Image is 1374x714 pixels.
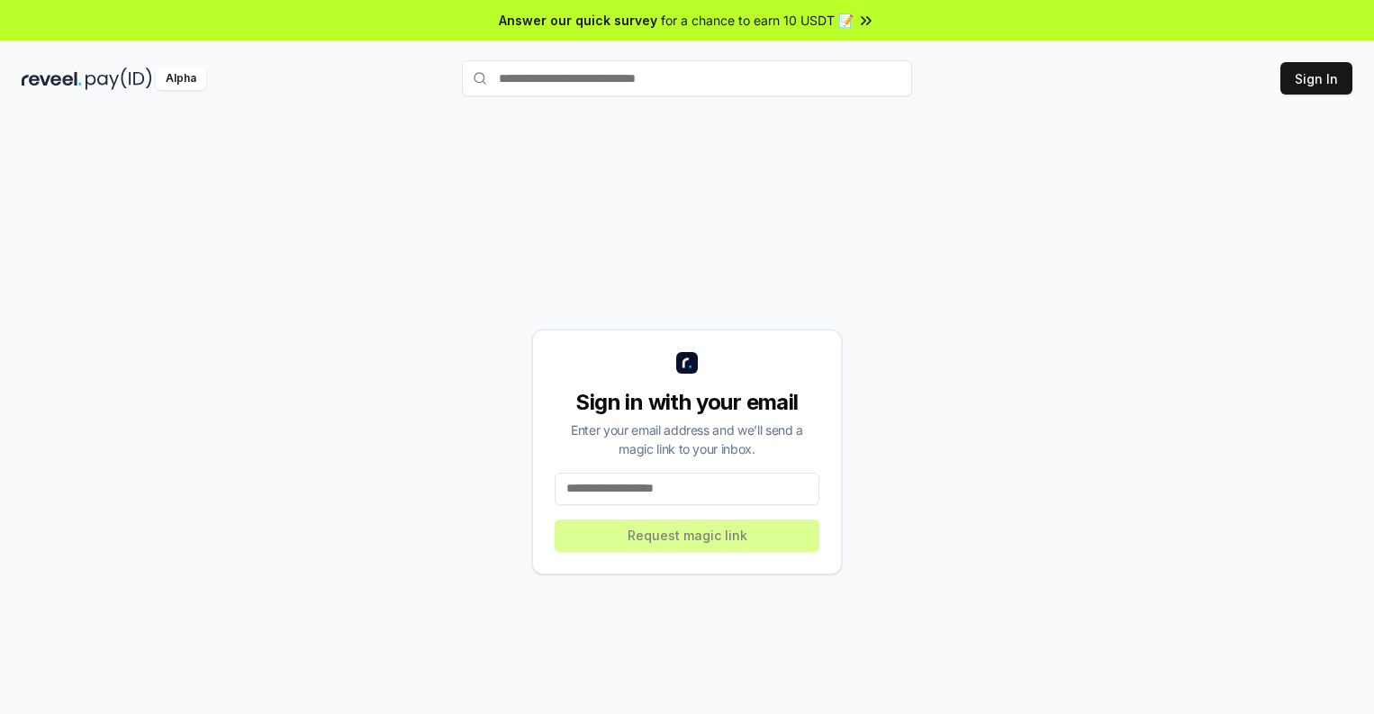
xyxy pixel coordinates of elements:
[86,68,152,90] img: pay_id
[555,420,819,458] div: Enter your email address and we’ll send a magic link to your inbox.
[22,68,82,90] img: reveel_dark
[555,388,819,417] div: Sign in with your email
[676,352,698,374] img: logo_small
[499,11,657,30] span: Answer our quick survey
[156,68,206,90] div: Alpha
[1280,62,1352,95] button: Sign In
[661,11,854,30] span: for a chance to earn 10 USDT 📝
